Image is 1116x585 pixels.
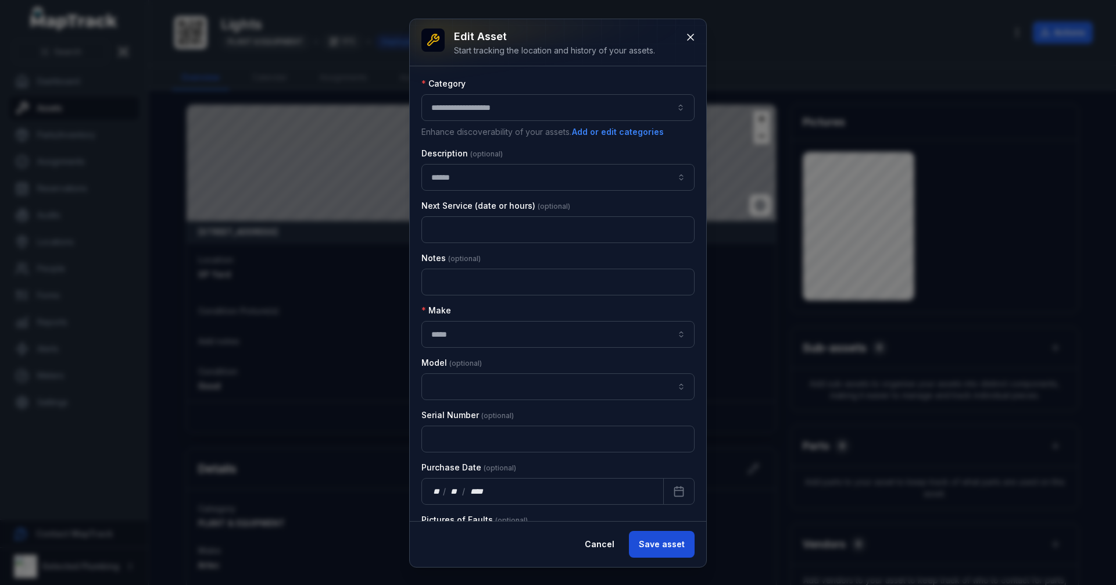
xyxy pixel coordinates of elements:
label: Purchase Date [421,462,516,473]
label: Make [421,305,451,316]
div: Start tracking the location and history of your assets. [454,45,655,56]
input: asset-edit:cf[68832b05-6ea9-43b4-abb7-d68a6a59beaf]-label [421,373,695,400]
label: Notes [421,252,481,264]
label: Description [421,148,503,159]
button: Cancel [575,531,624,558]
input: asset-edit:description-label [421,164,695,191]
div: / [443,486,447,497]
div: day, [431,486,443,497]
label: Pictures of Faults [421,514,528,526]
button: Calendar [663,478,695,505]
p: Enhance discoverability of your assets. [421,126,695,138]
div: year, [466,486,488,497]
label: Category [421,78,466,90]
label: Serial Number [421,409,514,421]
label: Model [421,357,482,369]
h3: Edit asset [454,28,655,45]
input: asset-edit:cf[09246113-4bcc-4687-b44f-db17154807e5]-label [421,321,695,348]
button: Add or edit categories [571,126,664,138]
div: month, [447,486,463,497]
div: / [462,486,466,497]
button: Save asset [629,531,695,558]
label: Next Service (date or hours) [421,200,570,212]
